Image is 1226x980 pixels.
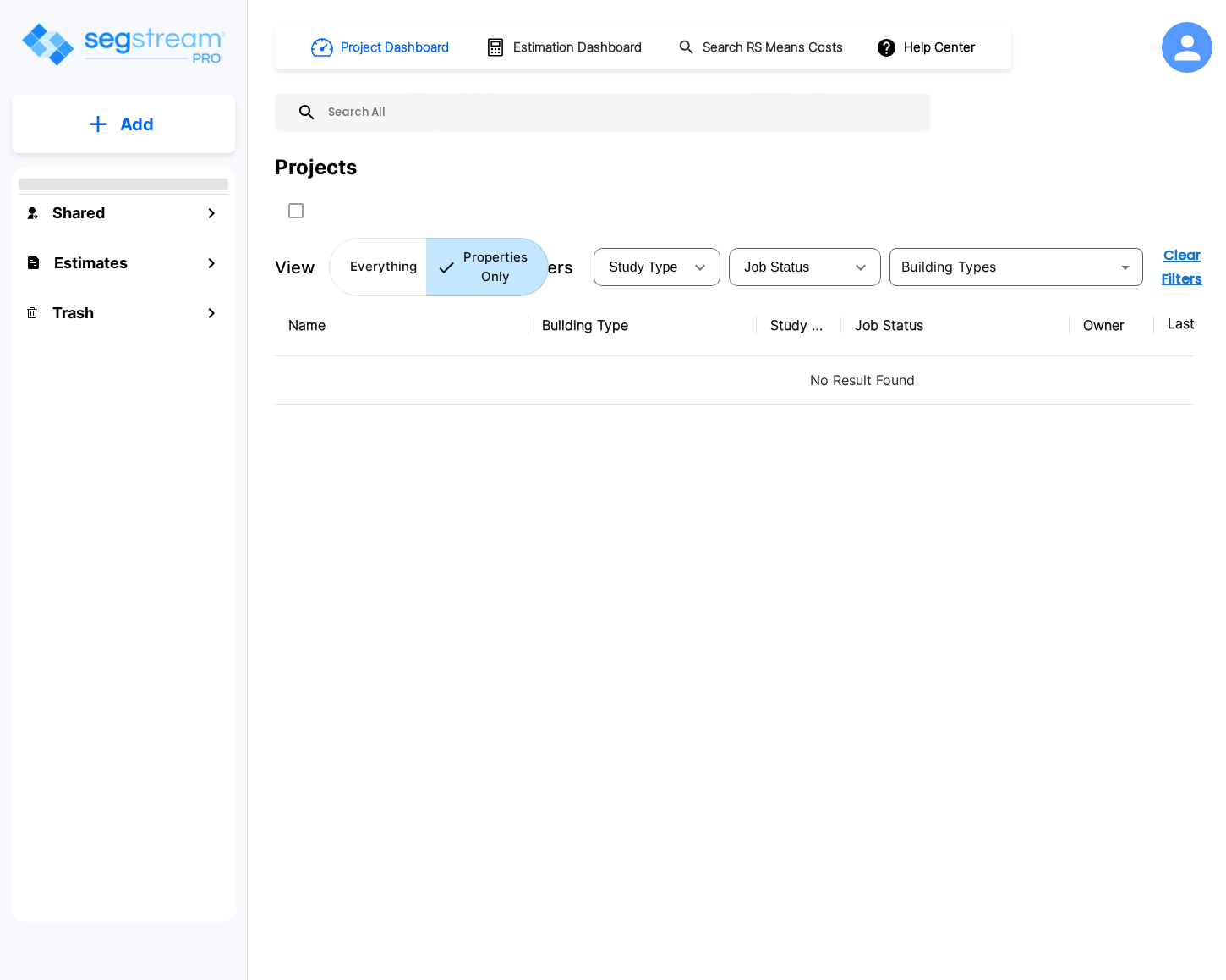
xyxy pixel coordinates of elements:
h1: Estimates [54,251,128,274]
div: Projects [275,152,357,183]
input: Building Types [895,256,1110,279]
button: Estimation Dashboard [479,30,651,65]
th: Building Type [528,295,757,356]
h1: Estimation Dashboard [513,38,642,58]
p: Filters [523,255,573,280]
button: Project Dashboard [304,29,458,66]
button: Clear Filters [1152,239,1212,296]
h1: Trash [52,301,94,324]
h1: Search RS Means Costs [703,38,843,58]
th: Job Status [841,295,1070,356]
th: Name [275,295,528,356]
div: Select [597,244,683,291]
div: Select [732,244,844,291]
th: Study Type [757,295,841,356]
button: Search RS Means Costs [671,31,852,64]
p: Add [120,112,154,137]
button: Help Center [873,31,982,63]
p: Properties Only [463,248,528,286]
h1: Project Dashboard [341,38,449,58]
button: Properties Only [426,238,549,296]
p: View [275,255,315,280]
img: Logo [19,20,227,69]
p: Everything [350,257,417,277]
button: Everything [329,238,427,296]
button: Open [1114,256,1137,279]
span: Study Type [609,260,677,274]
button: Add [12,100,235,149]
div: Platform [329,238,549,296]
button: SelectAll [279,194,313,228]
h1: Shared [52,201,105,224]
span: Job Status [744,260,809,274]
input: Search All [317,93,922,132]
th: Owner [1070,295,1154,356]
